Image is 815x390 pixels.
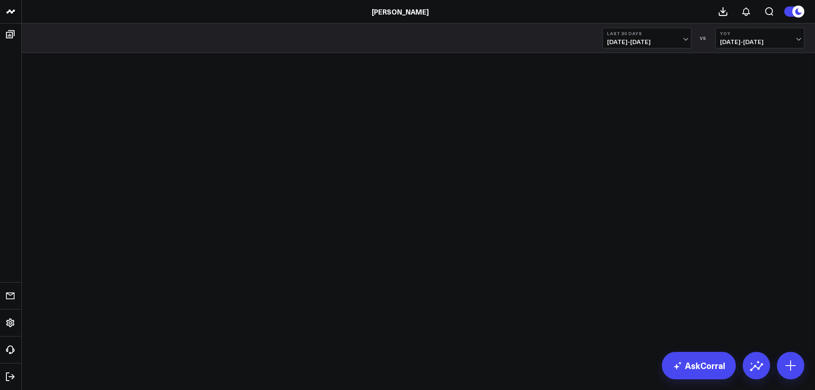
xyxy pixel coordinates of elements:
span: [DATE] - [DATE] [720,39,800,45]
b: Last 30 Days [607,31,687,36]
button: YoY[DATE]-[DATE] [715,28,804,48]
div: VS [696,36,711,41]
button: Last 30 Days[DATE]-[DATE] [602,28,691,48]
b: YoY [720,31,800,36]
span: [DATE] - [DATE] [607,39,687,45]
a: AskCorral [662,352,736,379]
a: [PERSON_NAME] [372,7,429,16]
a: Log Out [3,369,19,384]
